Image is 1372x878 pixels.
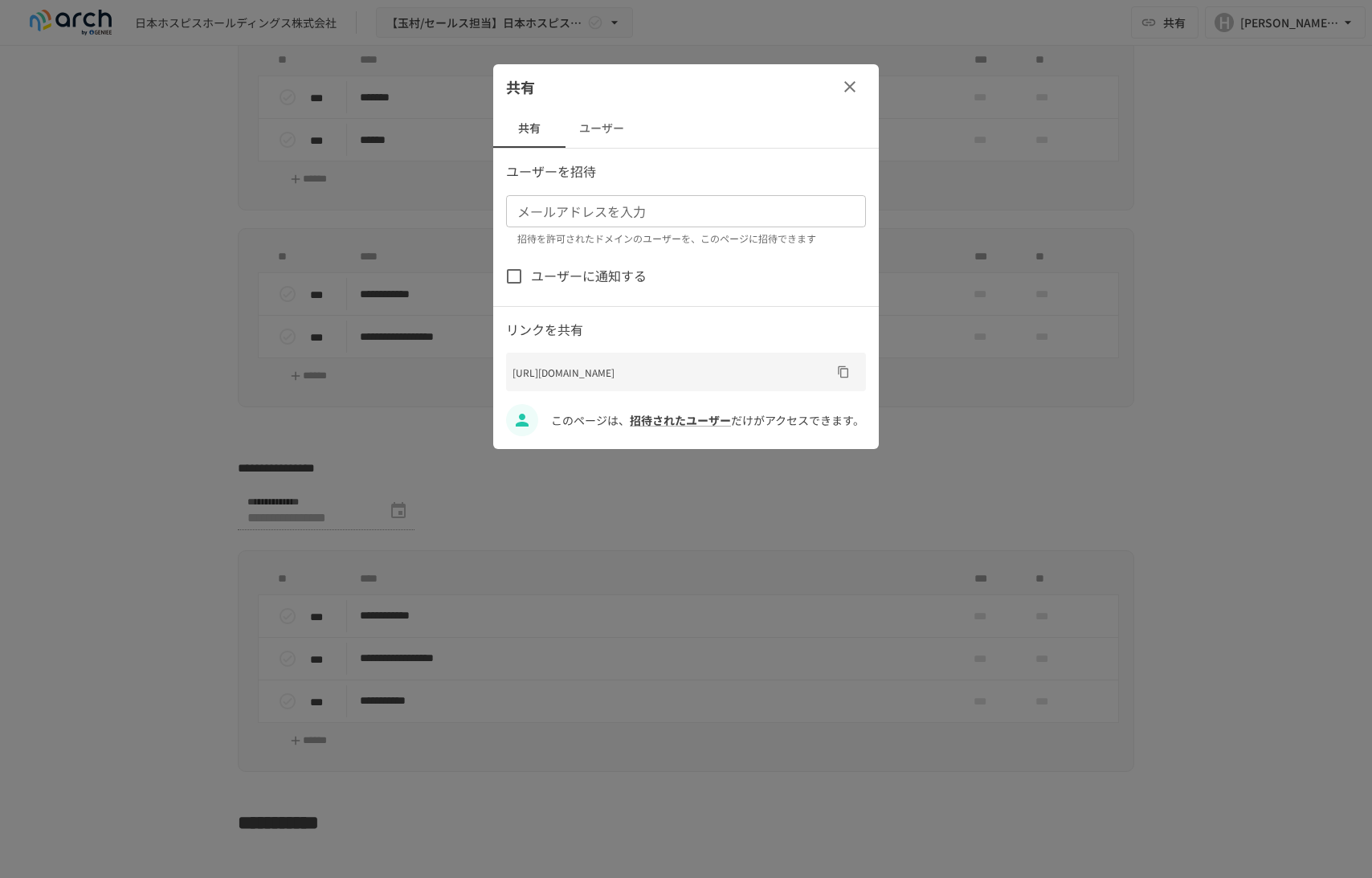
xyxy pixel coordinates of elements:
[566,109,638,148] button: ユーザー
[531,266,647,287] span: ユーザーに通知する
[506,320,866,341] p: リンクを共有
[493,109,566,148] button: 共有
[517,231,855,247] p: 招待を許可されたドメインのユーザーを、このページに招待できます
[630,412,731,428] a: 招待されたユーザー
[506,161,866,182] p: ユーザーを招待
[551,411,866,429] p: このページは、 だけがアクセスできます。
[831,359,856,385] button: URLをコピー
[493,64,879,109] div: 共有
[512,365,831,380] p: [URL][DOMAIN_NAME]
